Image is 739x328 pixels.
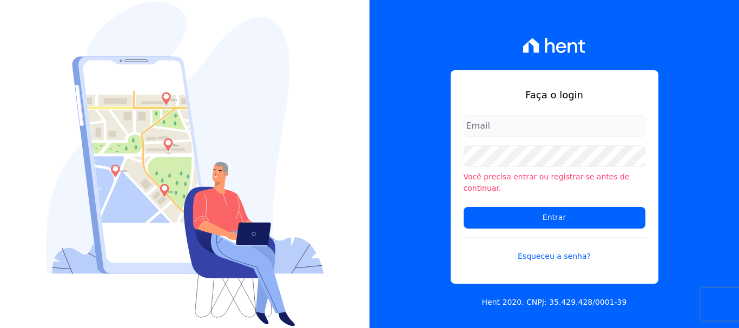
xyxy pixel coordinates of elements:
[464,171,645,194] li: Você precisa entrar ou registrar-se antes de continuar.
[464,237,645,262] a: Esqueceu a senha?
[464,115,645,137] input: Email
[464,207,645,229] input: Entrar
[464,88,645,102] h1: Faça o login
[46,2,324,326] img: Login
[482,297,627,308] p: Hent 2020. CNPJ: 35.429.428/0001-39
